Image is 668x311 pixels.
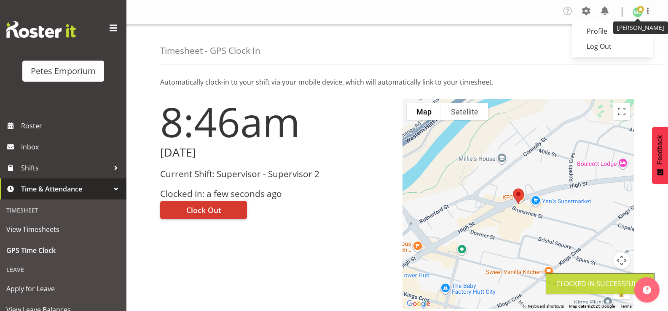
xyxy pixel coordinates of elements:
[572,24,653,39] a: Profile
[613,103,630,120] button: Toggle fullscreen view
[186,205,221,215] span: Clock Out
[405,298,432,309] a: Open this area in Google Maps (opens a new window)
[31,65,96,77] div: Petes Emporium
[21,183,110,195] span: Time & Attendance
[405,298,432,309] img: Google
[569,304,615,308] span: Map data ©2025 Google
[160,189,392,199] h3: Clocked in: a few seconds ago
[2,240,124,261] a: GPS Time Clock
[2,219,124,240] a: View Timesheets
[572,39,653,54] a: Log Out
[556,279,644,289] div: Clocked in Successfully
[21,120,122,132] span: Roster
[441,103,488,120] button: Show satellite imagery
[21,162,110,174] span: Shifts
[652,127,668,184] button: Feedback - Show survey
[160,169,392,179] h3: Current Shift: Supervisor - Supervisor 2
[160,146,392,159] h2: [DATE]
[160,99,392,144] h1: 8:46am
[21,141,122,153] span: Inbox
[160,77,634,87] p: Automatically clock-in to your shift via your mobile device, which will automatically link to you...
[6,21,76,38] img: Rosterit website logo
[656,135,664,165] span: Feedback
[2,278,124,299] a: Apply for Leave
[6,223,120,236] span: View Timesheets
[643,286,651,294] img: help-xxl-2.png
[407,103,441,120] button: Show street map
[160,201,247,219] button: Clock Out
[6,282,120,295] span: Apply for Leave
[633,7,643,17] img: melissa-cowen2635.jpg
[2,261,124,278] div: Leave
[528,303,564,309] button: Keyboard shortcuts
[613,252,630,269] button: Map camera controls
[2,202,124,219] div: Timesheet
[6,244,120,257] span: GPS Time Clock
[620,304,632,308] a: Terms (opens in new tab)
[160,46,260,56] h4: Timesheet - GPS Clock In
